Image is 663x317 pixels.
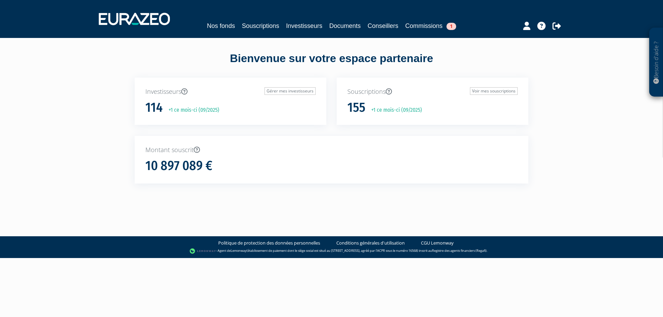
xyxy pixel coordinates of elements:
[265,87,316,95] a: Gérer mes investisseurs
[164,106,219,114] p: +1 ce mois-ci (09/2025)
[145,159,212,173] h1: 10 897 089 €
[145,146,518,155] p: Montant souscrit
[652,31,660,93] p: Besoin d'aide ?
[231,248,247,253] a: Lemonway
[336,240,405,246] a: Conditions générales d'utilisation
[7,248,656,255] div: - Agent de (établissement de paiement dont le siège social est situé au [STREET_ADDRESS], agréé p...
[99,13,170,25] img: 1732889491-logotype_eurazeo_blanc_rvb.png
[286,21,322,31] a: Investisseurs
[366,106,422,114] p: +1 ce mois-ci (09/2025)
[470,87,518,95] a: Voir mes souscriptions
[446,23,456,30] span: 1
[432,248,487,253] a: Registre des agents financiers (Regafi)
[129,51,534,78] div: Bienvenue sur votre espace partenaire
[347,87,518,96] p: Souscriptions
[347,100,365,115] h1: 155
[421,240,454,246] a: CGU Lemonway
[329,21,361,31] a: Documents
[190,248,216,255] img: logo-lemonway.png
[145,100,163,115] h1: 114
[145,87,316,96] p: Investisseurs
[207,21,235,31] a: Nos fonds
[368,21,398,31] a: Conseillers
[405,21,456,31] a: Commissions1
[242,21,279,31] a: Souscriptions
[218,240,320,246] a: Politique de protection des données personnelles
